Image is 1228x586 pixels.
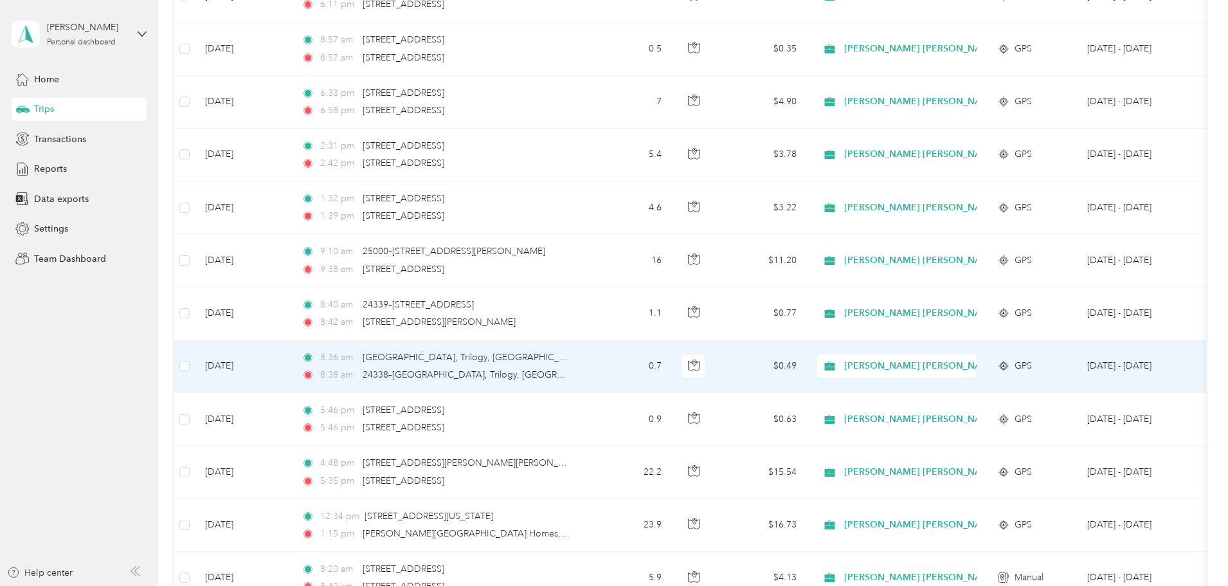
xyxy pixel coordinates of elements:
[320,368,357,382] span: 8:38 am
[320,315,357,329] span: 8:42 am
[1015,42,1032,56] span: GPS
[363,52,444,63] span: [STREET_ADDRESS]
[47,39,116,46] div: Personal dashboard
[320,527,357,541] span: 1:15 pm
[363,352,683,363] span: [GEOGRAPHIC_DATA], Trilogy, [GEOGRAPHIC_DATA], [GEOGRAPHIC_DATA]
[717,446,807,499] td: $15.54
[47,21,127,34] div: [PERSON_NAME]
[7,566,73,580] button: Help center
[363,34,444,45] span: [STREET_ADDRESS]
[587,393,672,446] td: 0.9
[844,465,1062,479] span: [PERSON_NAME] [PERSON_NAME] Family Agency
[320,51,357,65] span: 8:57 am
[195,288,291,340] td: [DATE]
[717,129,807,181] td: $3.78
[320,209,357,223] span: 1:39 pm
[34,222,68,235] span: Settings
[1077,446,1194,499] td: Sep 16 - 30, 2025
[320,156,357,170] span: 2:42 pm
[717,23,807,75] td: $0.35
[320,509,359,524] span: 12:34 pm
[717,393,807,446] td: $0.63
[34,162,67,176] span: Reports
[320,104,357,118] span: 6:58 pm
[1015,147,1032,161] span: GPS
[320,298,357,312] span: 8:40 am
[363,422,444,433] span: [STREET_ADDRESS]
[195,234,291,287] td: [DATE]
[34,73,59,86] span: Home
[587,23,672,75] td: 0.5
[34,102,54,116] span: Trips
[1077,340,1194,393] td: Sep 16 - 30, 2025
[1077,288,1194,340] td: Sep 16 - 30, 2025
[717,288,807,340] td: $0.77
[1015,201,1032,215] span: GPS
[717,181,807,234] td: $3.22
[363,158,444,169] span: [STREET_ADDRESS]
[34,133,86,146] span: Transactions
[587,340,672,393] td: 0.7
[587,129,672,181] td: 5.4
[363,405,444,416] span: [STREET_ADDRESS]
[363,316,516,327] span: [STREET_ADDRESS][PERSON_NAME]
[195,446,291,499] td: [DATE]
[1015,306,1032,320] span: GPS
[320,139,357,153] span: 2:31 pm
[363,369,712,380] span: 24338–[GEOGRAPHIC_DATA], Trilogy, [GEOGRAPHIC_DATA], [GEOGRAPHIC_DATA]
[363,210,444,221] span: [STREET_ADDRESS]
[320,474,357,488] span: 5:35 pm
[195,181,291,234] td: [DATE]
[587,76,672,129] td: 7
[363,475,444,486] span: [STREET_ADDRESS]
[717,340,807,393] td: $0.49
[844,253,1062,268] span: [PERSON_NAME] [PERSON_NAME] Family Agency
[587,234,672,287] td: 16
[195,499,291,552] td: [DATE]
[717,76,807,129] td: $4.90
[587,181,672,234] td: 4.6
[320,351,357,365] span: 8:36 am
[844,518,1062,532] span: [PERSON_NAME] [PERSON_NAME] Family Agency
[1015,359,1032,373] span: GPS
[363,563,444,574] span: [STREET_ADDRESS]
[195,76,291,129] td: [DATE]
[844,42,1062,56] span: [PERSON_NAME] [PERSON_NAME] Family Agency
[320,456,357,470] span: 4:48 pm
[1015,253,1032,268] span: GPS
[717,499,807,552] td: $16.73
[363,140,444,151] span: [STREET_ADDRESS]
[320,86,357,100] span: 6:33 pm
[1015,412,1032,426] span: GPS
[844,571,1062,585] span: [PERSON_NAME] [PERSON_NAME] Family Agency
[1015,95,1032,109] span: GPS
[1015,465,1032,479] span: GPS
[717,234,807,287] td: $11.20
[1077,234,1194,287] td: Sep 16 - 30, 2025
[363,264,444,275] span: [STREET_ADDRESS]
[1156,514,1228,586] iframe: Everlance-gr Chat Button Frame
[1015,518,1032,532] span: GPS
[1077,499,1194,552] td: Sep 16 - 30, 2025
[363,105,444,116] span: [STREET_ADDRESS]
[844,359,1062,373] span: [PERSON_NAME] [PERSON_NAME] Family Agency
[195,393,291,446] td: [DATE]
[365,511,493,522] span: [STREET_ADDRESS][US_STATE]
[363,87,444,98] span: [STREET_ADDRESS]
[34,252,106,266] span: Team Dashboard
[587,288,672,340] td: 1.1
[1077,393,1194,446] td: Sep 16 - 30, 2025
[195,129,291,181] td: [DATE]
[363,193,444,204] span: [STREET_ADDRESS]
[320,244,357,259] span: 9:10 am
[195,23,291,75] td: [DATE]
[587,446,672,499] td: 22.2
[844,201,1062,215] span: [PERSON_NAME] [PERSON_NAME] Family Agency
[363,246,545,257] span: 25000–[STREET_ADDRESS][PERSON_NAME]
[320,33,357,47] span: 8:57 am
[320,562,357,576] span: 8:20 am
[1077,181,1194,234] td: Sep 16 - 30, 2025
[320,403,357,417] span: 5:46 pm
[363,457,587,468] span: [STREET_ADDRESS][PERSON_NAME][PERSON_NAME]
